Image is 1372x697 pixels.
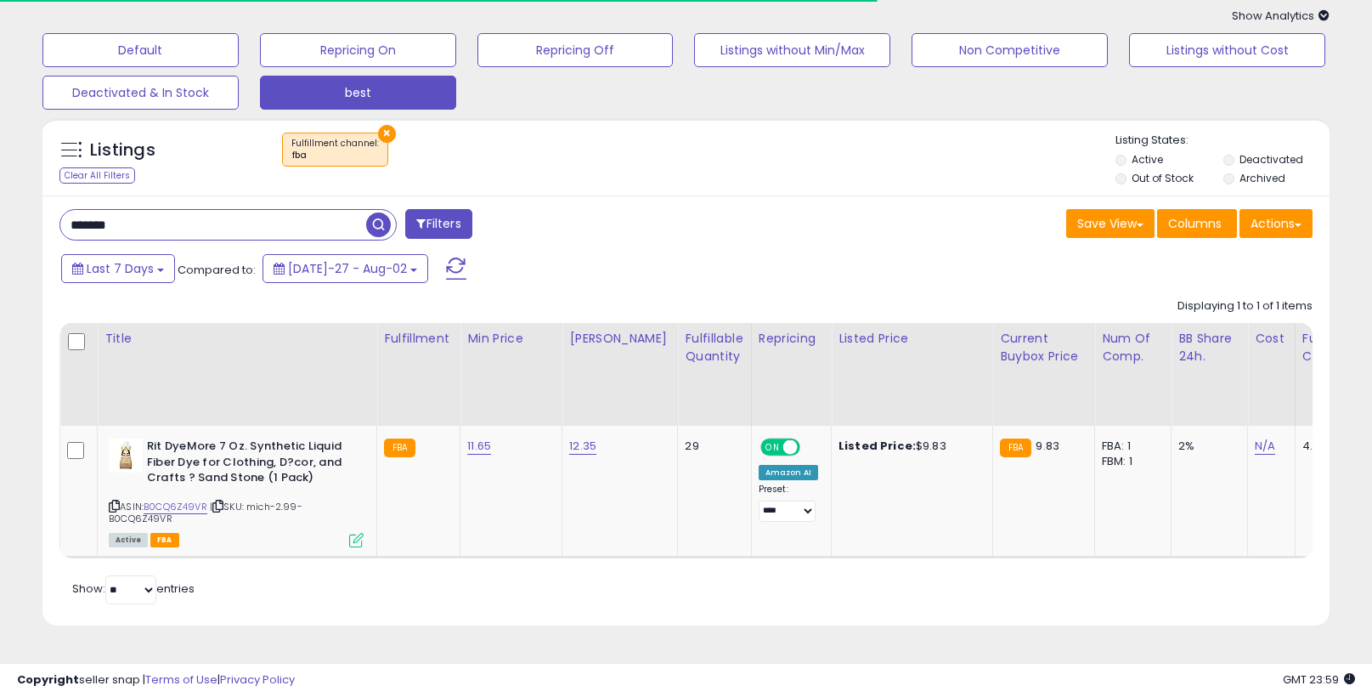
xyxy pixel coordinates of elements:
[1132,152,1163,167] label: Active
[838,439,980,454] div: $9.83
[384,330,453,348] div: Fulfillment
[90,139,155,162] h5: Listings
[61,254,175,283] button: Last 7 Days
[1232,8,1330,24] span: Show Analytics
[291,137,379,162] span: Fulfillment channel :
[912,33,1108,67] button: Non Competitive
[1000,439,1031,457] small: FBA
[378,125,396,143] button: ×
[1129,33,1325,67] button: Listings without Cost
[147,439,353,490] b: Rit DyeMore 7 Oz. Synthetic Liquid Fiber Dye for Clothing, D?cor, and Crafts ? Sand Stone (1 Pack)
[87,260,154,277] span: Last 7 Days
[1302,330,1368,365] div: Fulfillment Cost
[59,167,135,184] div: Clear All Filters
[569,330,670,348] div: [PERSON_NAME]
[144,500,207,514] a: B0CQ6Z49VR
[42,76,239,110] button: Deactivated & In Stock
[694,33,890,67] button: Listings without Min/Max
[1239,171,1285,185] label: Archived
[109,533,148,547] span: All listings currently available for purchase on Amazon
[260,76,456,110] button: best
[291,150,379,161] div: fba
[109,439,364,546] div: ASIN:
[762,440,783,455] span: ON
[1255,330,1288,348] div: Cost
[759,465,818,480] div: Amazon AI
[1132,171,1194,185] label: Out of Stock
[1239,209,1313,238] button: Actions
[1036,438,1059,454] span: 9.83
[1102,439,1158,454] div: FBA: 1
[1102,330,1164,365] div: Num of Comp.
[17,672,295,688] div: seller snap | |
[1255,438,1275,455] a: N/A
[467,330,555,348] div: Min Price
[1066,209,1155,238] button: Save View
[467,438,491,455] a: 11.65
[178,262,256,278] span: Compared to:
[109,439,143,473] img: 41zZ+yrt+DL._SL40_.jpg
[569,438,596,455] a: 12.35
[1178,330,1240,365] div: BB Share 24h.
[220,671,295,688] a: Privacy Policy
[260,33,456,67] button: Repricing On
[263,254,428,283] button: [DATE]-27 - Aug-02
[1178,439,1234,454] div: 2%
[1115,133,1330,149] p: Listing States:
[759,330,824,348] div: Repricing
[1302,439,1362,454] div: 4.15
[384,439,415,457] small: FBA
[685,330,743,365] div: Fulfillable Quantity
[1168,215,1222,232] span: Columns
[1283,671,1355,688] span: 2025-08-12 23:59 GMT
[838,330,985,348] div: Listed Price
[797,440,824,455] span: OFF
[1000,330,1087,365] div: Current Buybox Price
[685,439,737,454] div: 29
[42,33,239,67] button: Default
[1239,152,1303,167] label: Deactivated
[72,581,195,597] span: Show: entries
[759,484,818,522] div: Preset:
[104,330,370,348] div: Title
[1157,209,1237,238] button: Columns
[477,33,674,67] button: Repricing Off
[288,260,407,277] span: [DATE]-27 - Aug-02
[1102,454,1158,469] div: FBM: 1
[109,500,302,525] span: | SKU: mich-2.99-B0CQ6Z49VR
[145,671,217,688] a: Terms of Use
[17,671,79,688] strong: Copyright
[150,533,179,547] span: FBA
[1177,298,1313,314] div: Displaying 1 to 1 of 1 items
[838,438,916,454] b: Listed Price:
[405,209,471,239] button: Filters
